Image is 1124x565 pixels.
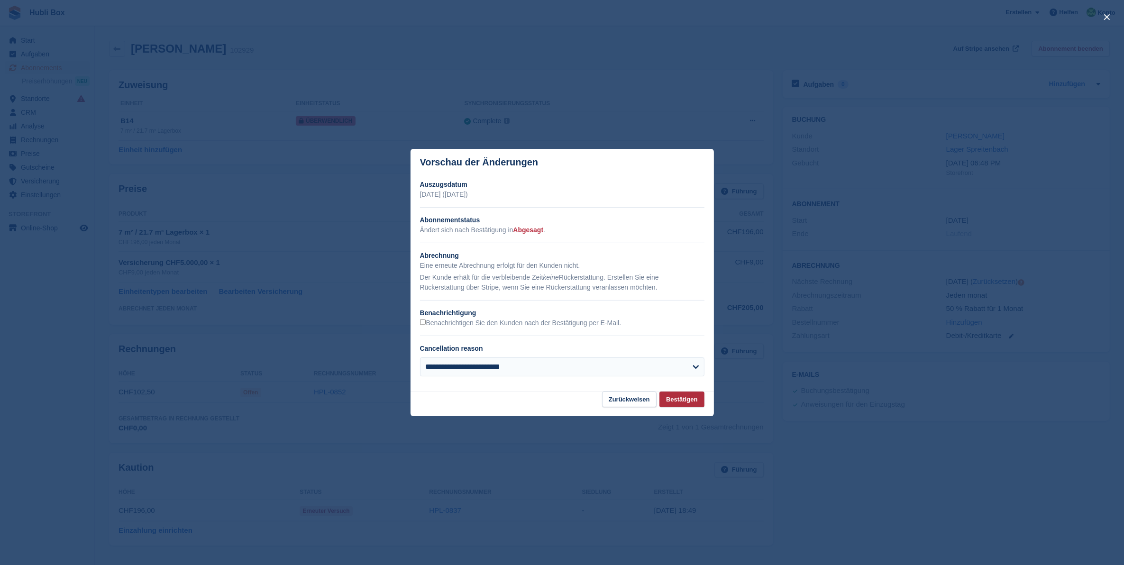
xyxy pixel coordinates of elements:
em: keine [543,273,558,281]
p: [DATE] ([DATE]) [420,190,704,200]
button: Bestätigen [659,392,704,407]
label: Benachrichtigen Sie den Kunden nach der Bestätigung per E-Mail. [420,319,621,328]
p: Vorschau der Änderungen [420,157,539,168]
p: Der Kunde erhält für die verbleibende Zeit Rückerstattung. Erstellen Sie eine Rückerstattung über... [420,273,704,292]
h2: Benachrichtigung [420,308,704,318]
button: Zurückweisen [602,392,657,407]
label: Cancellation reason [420,345,483,352]
button: close [1099,9,1115,25]
h2: Auszugsdatum [420,180,704,190]
span: Abgesagt [513,226,543,234]
p: Ändert sich nach Bestätigung in . [420,225,704,235]
input: Benachrichtigen Sie den Kunden nach der Bestätigung per E-Mail. [420,319,426,325]
h2: Abrechnung [420,251,704,261]
p: Eine erneute Abrechnung erfolgt für den Kunden nicht. [420,261,704,271]
h2: Abonnementstatus [420,215,704,225]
